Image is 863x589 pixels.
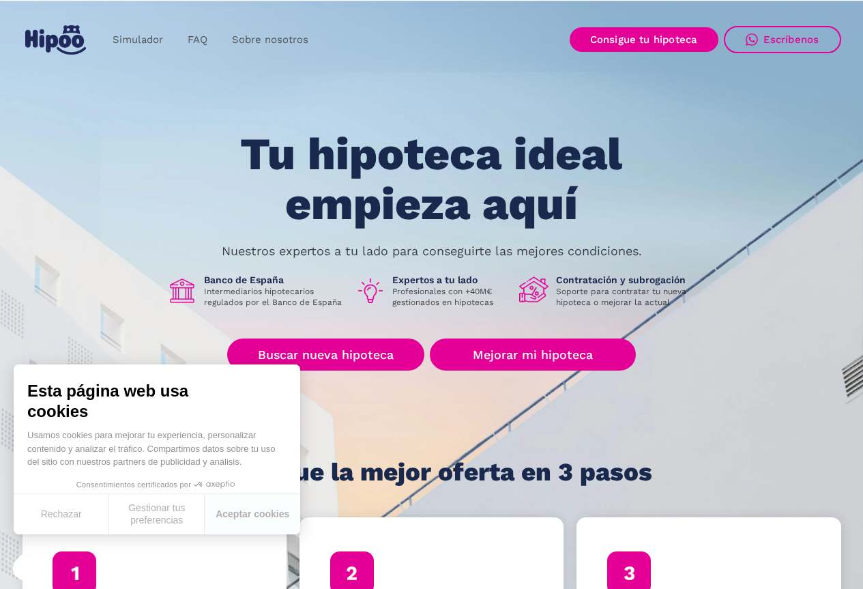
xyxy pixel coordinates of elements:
[724,26,841,53] a: Escríbenos
[204,274,345,286] h1: Banco de España
[220,27,321,53] a: Sobre nosotros
[100,27,175,53] a: Simulador
[763,33,819,46] div: Escríbenos
[204,286,345,308] p: Intermediarios hipotecarios regulados por el Banco de España
[430,339,635,371] a: Mejorar mi hipoteca
[23,20,89,60] a: home
[173,130,690,229] h1: Tu hipoteca ideal empieza aquí
[392,274,508,286] h1: Expertos a tu lado
[570,27,718,52] a: Consigue tu hipoteca
[175,27,220,53] a: FAQ
[556,274,697,286] h1: Contratación y subrogación
[227,339,424,371] a: Buscar nueva hipoteca
[211,459,652,486] h1: Consigue la mejor oferta en 3 pasos
[392,286,508,308] p: Profesionales con +40M€ gestionados en hipotecas
[222,246,642,257] p: Nuestros expertos a tu lado para conseguirte las mejores condiciones.
[556,286,697,308] p: Soporte para contratar tu nueva hipoteca o mejorar la actual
